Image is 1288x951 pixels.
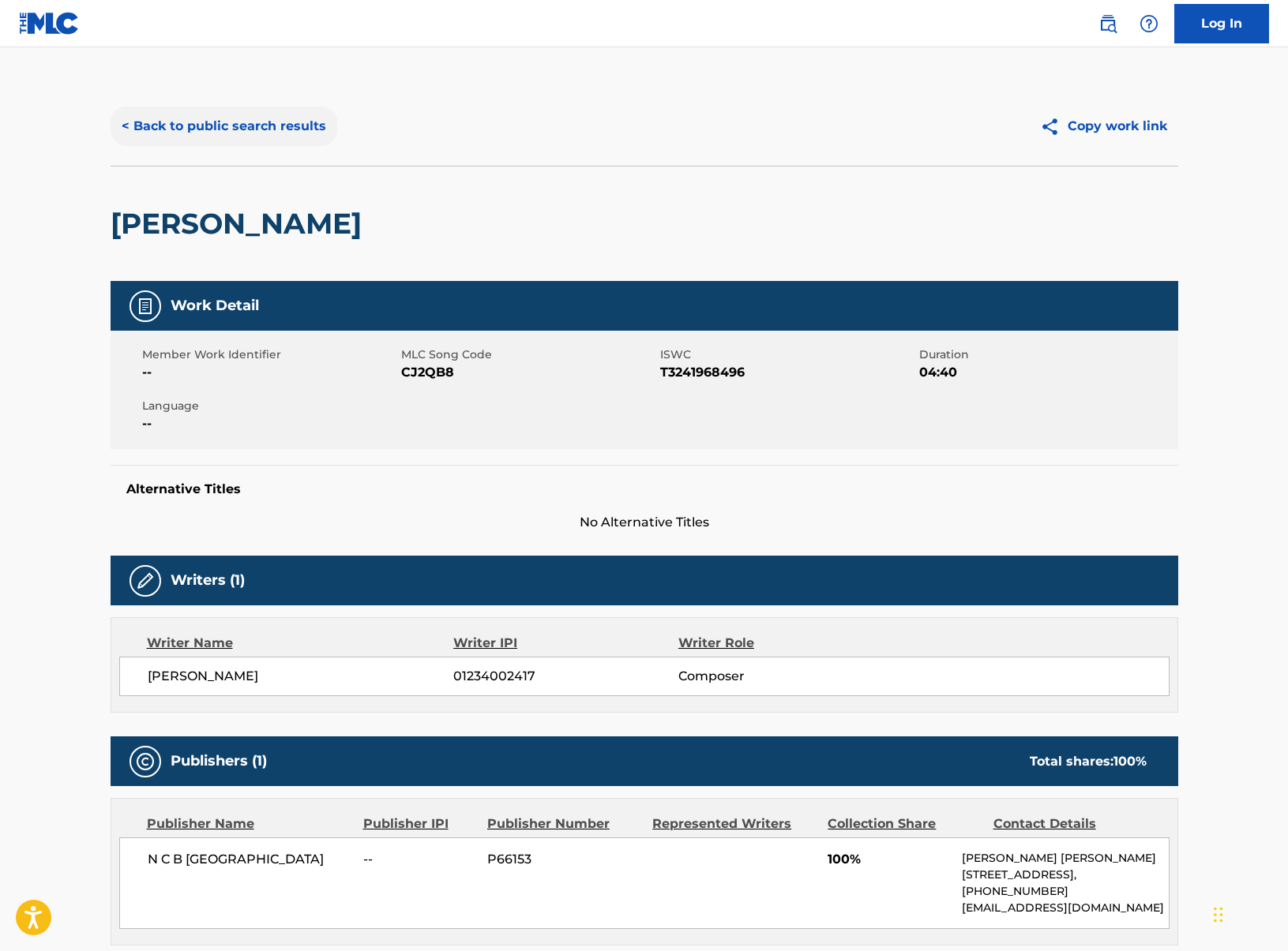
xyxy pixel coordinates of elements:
[19,12,80,35] img: MLC Logo
[1030,752,1147,771] div: Total shares:
[126,481,1162,497] h5: Alternative Titles
[453,634,678,653] div: Writer IPI
[147,814,351,833] div: Publisher Name
[401,346,656,363] span: MLC Song Code
[962,867,1168,883] p: [STREET_ADDRESS],
[652,814,816,833] div: Represented Writers
[660,363,915,382] span: T3241968496
[1098,14,1117,33] img: search
[142,398,397,414] span: Language
[678,634,883,653] div: Writer Role
[1133,8,1165,39] div: Help
[487,850,640,869] span: P66153
[1174,4,1269,43] a: Log In
[111,206,370,241] h2: [PERSON_NAME]
[1140,14,1158,33] img: help
[142,414,397,433] span: --
[171,571,245,590] h5: Writers (1)
[171,297,259,315] h5: Work Detail
[136,571,155,590] img: Writers
[678,667,883,686] span: Composer
[1029,107,1178,146] button: Copy work link
[1113,754,1147,769] span: 100 %
[962,850,1168,867] p: [PERSON_NAME] [PERSON_NAME]
[453,667,678,686] span: 01234002417
[1214,891,1223,938] div: Drag
[487,814,640,833] div: Publisher Number
[1092,8,1124,39] a: Public Search
[111,107,337,146] button: < Back to public search results
[401,363,656,382] span: CJ2QB8
[171,752,267,770] h5: Publishers (1)
[828,814,981,833] div: Collection Share
[993,814,1147,833] div: Contact Details
[919,363,1174,382] span: 04:40
[136,297,155,316] img: Work Detail
[142,346,397,363] span: Member Work Identifier
[1040,117,1068,137] img: Copy work link
[111,513,1178,532] span: No Alternative Titles
[147,634,454,653] div: Writer Name
[142,363,397,382] span: --
[1209,875,1288,951] iframe: Chat Widget
[363,850,475,869] span: --
[828,850,950,869] span: 100%
[148,850,352,869] span: N C B [GEOGRAPHIC_DATA]
[962,900,1168,916] p: [EMAIL_ADDRESS][DOMAIN_NAME]
[363,814,475,833] div: Publisher IPI
[136,752,155,771] img: Publishers
[962,883,1168,900] p: [PHONE_NUMBER]
[660,346,915,363] span: ISWC
[919,346,1174,363] span: Duration
[148,667,454,686] span: [PERSON_NAME]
